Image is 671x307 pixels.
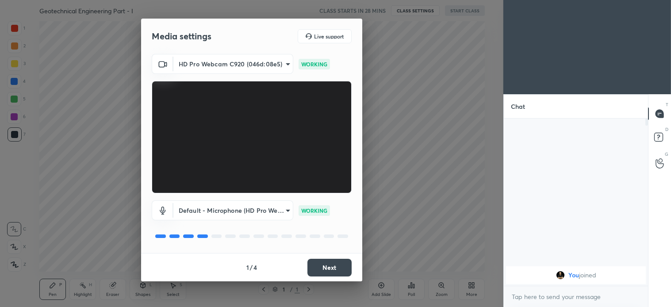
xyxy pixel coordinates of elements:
h4: / [250,263,253,272]
img: 8ba2db41279241c68bfad93131dcbbfe.jpg [556,271,564,280]
h4: 1 [246,263,249,272]
button: Next [307,259,352,276]
div: HD Pro Webcam C920 (046d:08e5) [173,200,293,220]
span: You [568,272,579,279]
p: Chat [504,95,532,118]
p: WORKING [301,60,327,68]
p: WORKING [301,207,327,215]
div: grid [504,265,648,286]
h5: Live support [314,34,344,39]
p: D [665,126,668,133]
p: G [665,151,668,157]
div: HD Pro Webcam C920 (046d:08e5) [173,54,293,74]
span: joined [579,272,596,279]
h4: 4 [253,263,257,272]
p: T [666,101,668,108]
h2: Media settings [152,31,211,42]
